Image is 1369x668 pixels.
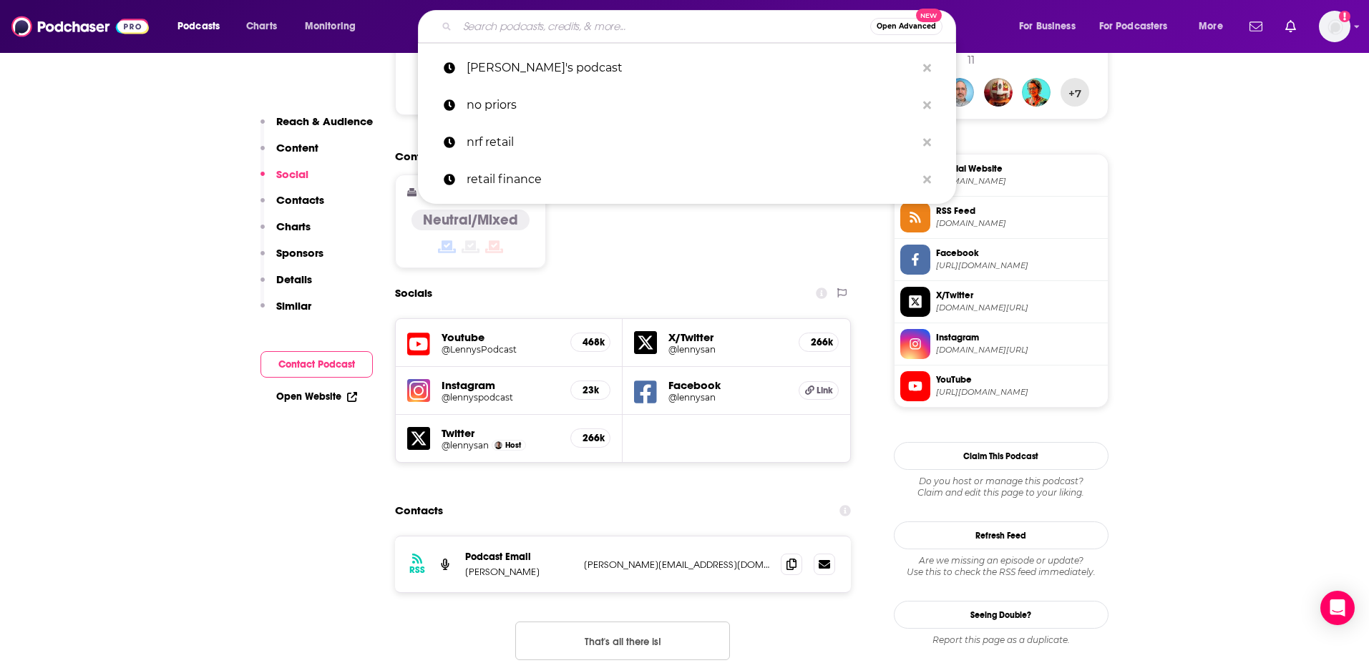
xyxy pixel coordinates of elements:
[936,387,1102,398] span: https://www.youtube.com/@LennysPodcast
[894,442,1109,470] button: Claim This Podcast
[1061,78,1089,107] button: +7
[668,378,787,392] h5: Facebook
[418,124,956,161] a: nrf retail
[817,385,833,396] span: Link
[395,497,443,524] h2: Contacts
[260,351,373,378] button: Contact Podcast
[260,114,373,141] button: Reach & Audience
[395,149,840,163] h2: Content
[246,16,277,36] span: Charts
[167,15,238,38] button: open menu
[936,345,1102,355] span: instagram.com/lennyspodcast
[467,161,916,198] p: retail finance
[936,176,1102,187] span: lennysnewsletter.com
[984,78,1013,107] a: kramnewo
[900,160,1102,190] a: Official Website[DOMAIN_NAME]
[442,440,489,451] a: @lennysan
[936,303,1102,313] span: twitter.com/lennysan
[894,521,1109,549] button: Refresh Feed
[936,260,1102,271] span: https://www.facebook.com/lennysan
[936,205,1102,217] span: RSS Feed
[1099,16,1168,36] span: For Podcasters
[423,211,518,229] h4: Neutral/Mixed
[276,167,308,181] p: Social
[442,378,560,392] h5: Instagram
[668,344,787,355] h5: @lennysan
[276,391,357,403] a: Open Website
[1009,15,1093,38] button: open menu
[900,371,1102,401] a: YouTube[URL][DOMAIN_NAME]
[276,272,312,286] p: Details
[260,193,324,220] button: Contacts
[276,246,323,260] p: Sponsors
[668,330,787,344] h5: X/Twitter
[916,9,942,22] span: New
[260,167,308,194] button: Social
[894,555,1109,578] div: Are we missing an episode or update? Use this to check the RSS feed immediately.
[305,16,356,36] span: Monitoring
[936,373,1102,386] span: YouTube
[1244,14,1268,39] a: Show notifications dropdown
[260,299,311,325] button: Similar
[1319,11,1350,42] span: Logged in as cmand-c
[407,379,430,402] img: iconImage
[395,280,432,307] h2: Socials
[894,601,1109,629] a: Seeing Double?
[442,344,560,355] a: @LennysPodcast
[900,245,1102,275] a: Facebook[URL][DOMAIN_NAME]
[936,218,1102,229] span: api.substack.com
[177,16,220,36] span: Podcasts
[418,87,956,124] a: no priors
[1022,78,1051,107] img: SairMcKee
[442,392,560,403] h5: @lennyspodcast
[276,141,318,154] p: Content
[442,426,560,440] h5: Twitter
[295,15,374,38] button: open menu
[260,272,312,299] button: Details
[1319,11,1350,42] img: User Profile
[1019,16,1076,36] span: For Business
[900,202,1102,232] a: RSS Feed[DOMAIN_NAME]
[260,246,323,272] button: Sponsors
[894,476,1109,498] div: Claim and edit this page to your liking.
[1319,11,1350,42] button: Show profile menu
[465,566,573,578] p: [PERSON_NAME]
[515,622,730,660] button: Nothing here.
[260,220,311,246] button: Charts
[668,392,787,403] a: @lennysan
[936,162,1102,175] span: Official Website
[467,49,916,87] p: lenny's podcast
[260,141,318,167] button: Content
[584,559,770,571] p: [PERSON_NAME][EMAIL_ADDRESS][DOMAIN_NAME]
[1339,11,1350,22] svg: Add a profile image
[457,15,870,38] input: Search podcasts, credits, & more...
[11,13,149,40] img: Podchaser - Follow, Share and Rate Podcasts
[407,77,839,103] button: Show More
[276,193,324,207] p: Contacts
[276,220,311,233] p: Charts
[799,381,839,400] a: Link
[894,634,1109,646] div: Report this page as a duplicate.
[870,18,942,35] button: Open AdvancedNew
[1189,15,1241,38] button: open menu
[1320,591,1355,625] div: Open Intercom Messenger
[276,299,311,313] p: Similar
[467,87,916,124] p: no priors
[1090,15,1189,38] button: open menu
[467,124,916,161] p: nrf retail
[900,287,1102,317] a: X/Twitter[DOMAIN_NAME][URL]
[894,476,1109,487] span: Do you host or manage this podcast?
[495,441,502,449] img: Lenny Rachitsky
[945,78,974,107] img: davidlibby
[583,336,598,348] h5: 468k
[418,161,956,198] a: retail finance
[936,289,1102,302] span: X/Twitter
[968,54,975,67] div: 11
[409,564,425,576] h3: RSS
